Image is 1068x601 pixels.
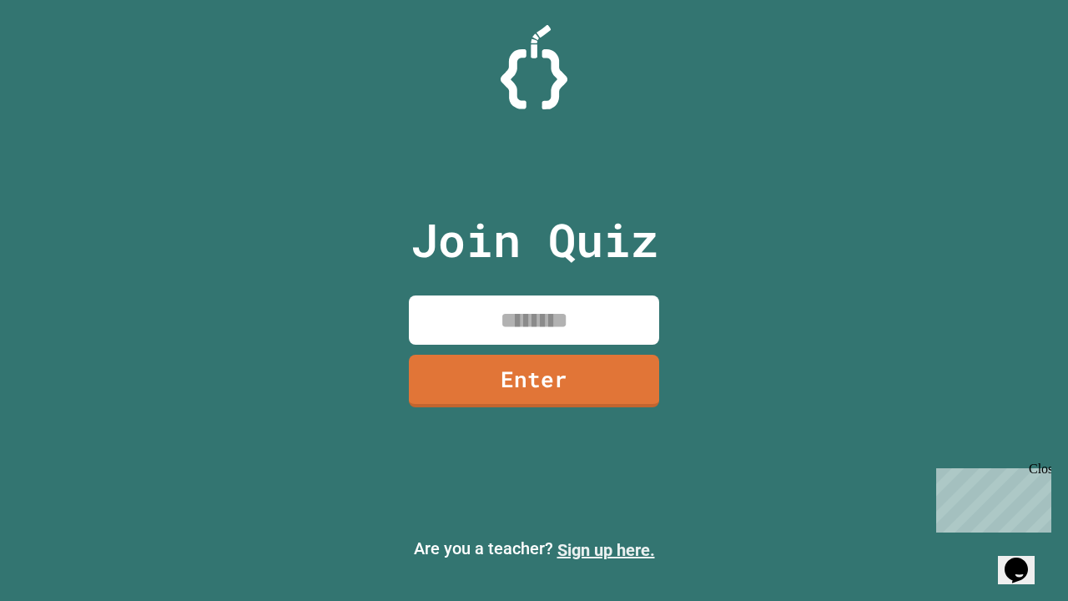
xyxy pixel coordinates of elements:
div: Chat with us now!Close [7,7,115,106]
p: Are you a teacher? [13,536,1055,563]
p: Join Quiz [411,205,658,275]
a: Enter [409,355,659,407]
iframe: chat widget [998,534,1051,584]
iframe: chat widget [929,462,1051,533]
img: Logo.svg [501,25,567,109]
a: Sign up here. [557,540,655,560]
